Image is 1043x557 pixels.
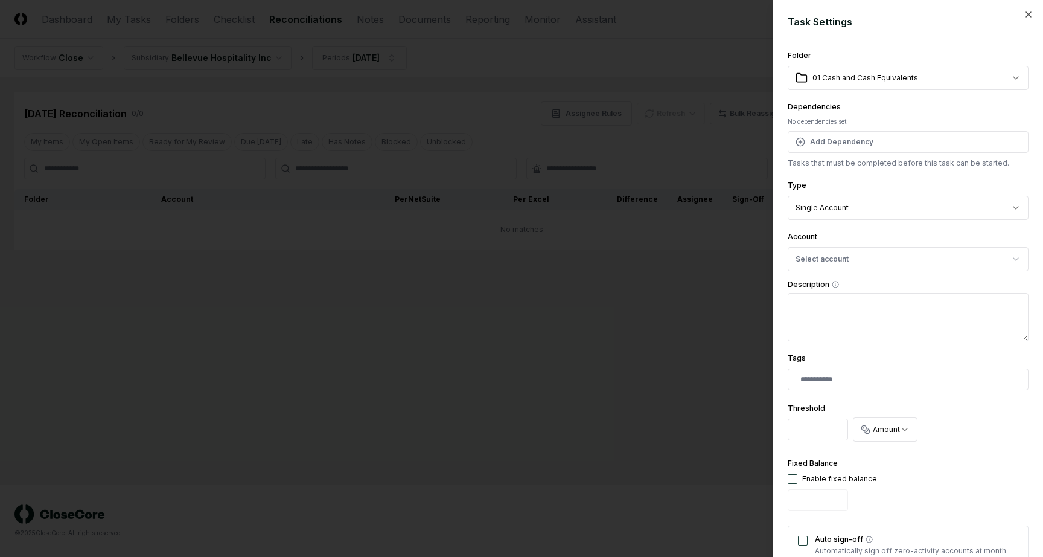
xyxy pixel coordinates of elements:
label: Fixed Balance [788,459,838,468]
p: Tasks that must be completed before this task can be started. [788,158,1029,169]
label: Account [788,232,817,241]
div: No dependencies set [788,117,1029,126]
div: Enable fixed balance [802,474,877,485]
h2: Task Settings [788,14,1029,29]
button: Description [832,281,839,288]
label: Tags [788,353,806,362]
label: Type [788,181,806,190]
label: Description [788,281,1029,288]
label: Auto sign-off [815,536,1018,543]
label: Dependencies [788,102,841,111]
button: Select account [788,247,1029,271]
button: Auto sign-off [866,536,873,543]
label: Threshold [788,404,825,413]
button: Add Dependency [788,131,1029,153]
label: Folder [788,51,811,60]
